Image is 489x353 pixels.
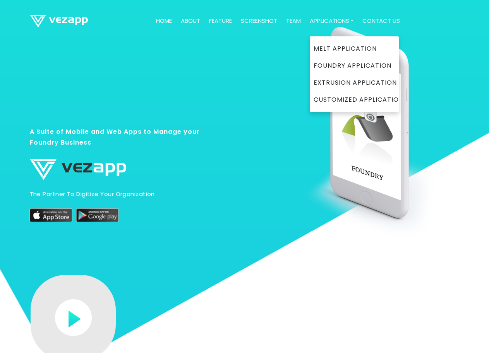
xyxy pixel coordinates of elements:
[30,126,210,155] h3: A Suite of Mobile and Web Apps to Manage your Foundry Business
[314,40,395,57] a: Melt Application
[283,14,304,29] a: team
[310,36,399,112] div: Applications
[314,57,395,74] a: Foundry Application
[314,91,395,108] a: Customized Application
[359,14,403,29] a: contact us
[55,299,92,336] img: play-button
[314,74,395,91] a: Extrusion Application
[307,14,357,29] a: Applications
[178,14,203,29] a: about
[30,159,127,180] img: logo
[76,208,119,222] img: play-store
[30,15,88,27] img: logo
[300,27,460,242] img: slider-caption
[153,14,175,29] a: Home
[206,14,235,29] a: feature
[238,14,280,29] a: screenshot
[30,190,210,198] p: The partner to digitize your organization
[30,208,72,222] img: appstore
